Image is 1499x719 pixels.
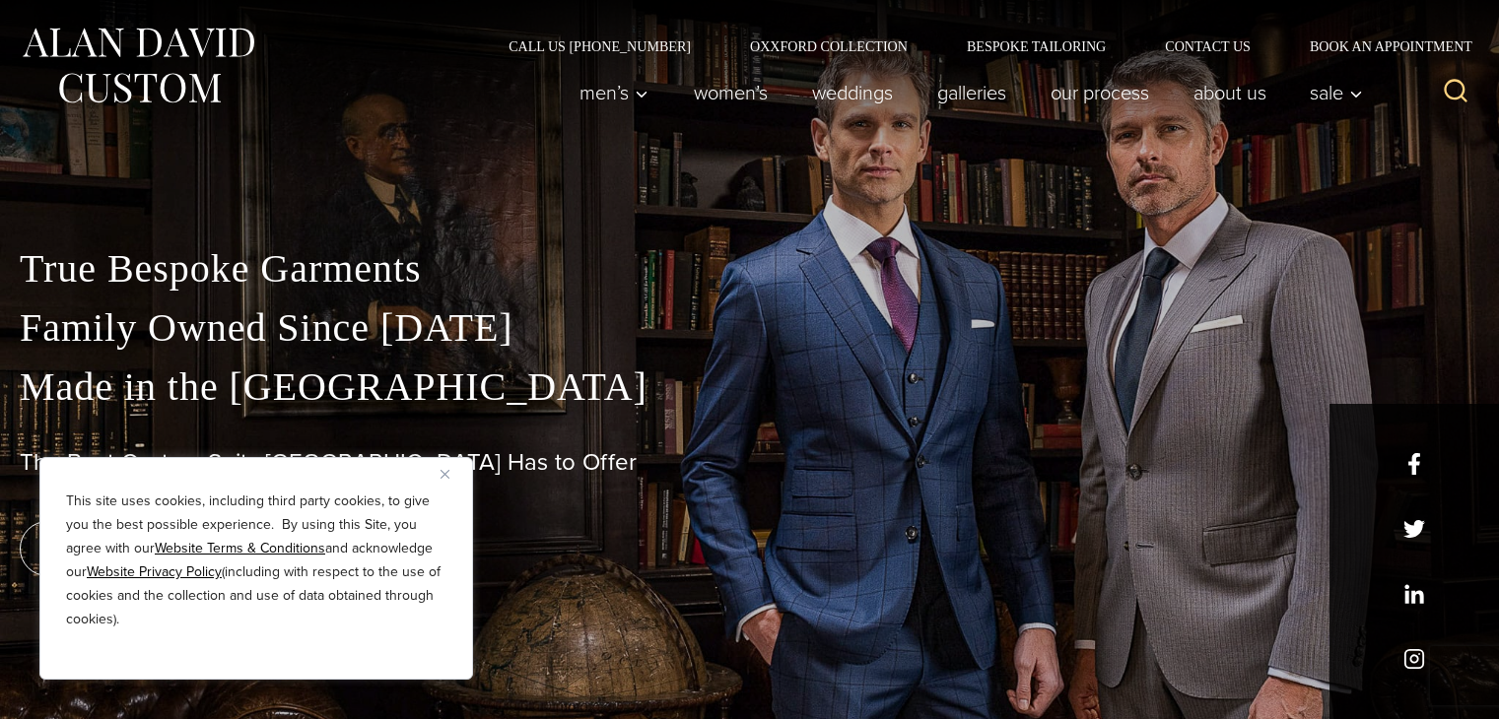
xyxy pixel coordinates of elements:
[20,448,1479,477] h1: The Best Custom Suits [GEOGRAPHIC_DATA] Has to Offer
[479,39,720,53] a: Call Us [PHONE_NUMBER]
[20,22,256,109] img: Alan David Custom
[671,73,789,112] a: Women’s
[1432,69,1479,116] button: View Search Form
[1171,73,1288,112] a: About Us
[479,39,1479,53] nav: Secondary Navigation
[1135,39,1280,53] a: Contact Us
[720,39,937,53] a: Oxxford Collection
[155,538,325,558] a: Website Terms & Conditions
[66,490,446,631] p: This site uses cookies, including third party cookies, to give you the best possible experience. ...
[579,83,648,102] span: Men’s
[558,73,1374,112] nav: Primary Navigation
[915,73,1028,112] a: Galleries
[87,561,222,582] a: Website Privacy Policy
[441,470,449,479] img: Close
[1028,73,1171,112] a: Our Process
[20,521,296,576] a: book an appointment
[937,39,1135,53] a: Bespoke Tailoring
[789,73,915,112] a: weddings
[1280,39,1479,53] a: Book an Appointment
[1310,83,1363,102] span: Sale
[441,462,464,486] button: Close
[20,239,1479,417] p: True Bespoke Garments Family Owned Since [DATE] Made in the [GEOGRAPHIC_DATA]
